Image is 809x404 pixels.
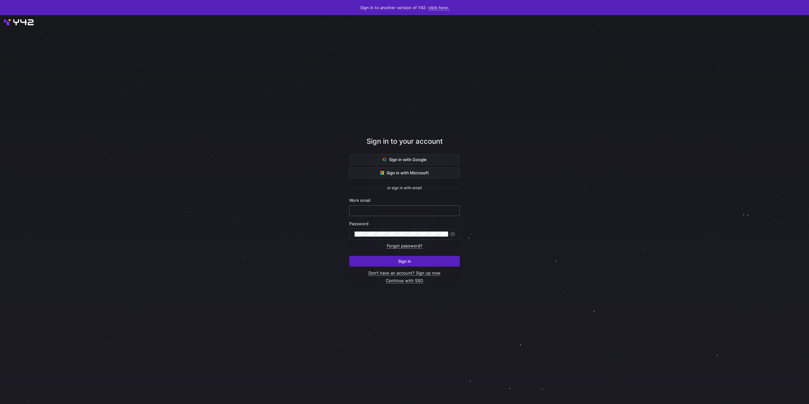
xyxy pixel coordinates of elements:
span: Sign in with Microsoft [380,170,429,175]
div: Sign in to your account [349,136,460,154]
button: Sign in with Google [349,154,460,165]
span: or sign in with email [387,186,422,190]
span: Sign in with Google [383,157,427,162]
button: Sign in [349,256,460,267]
a: Don’t have an account? Sign up now [368,270,441,276]
span: Work email [349,198,370,203]
span: Password [349,221,368,226]
button: Sign in with Microsoft [349,167,460,178]
span: Sign in [398,259,411,264]
a: Forgot password? [387,243,423,249]
a: Continue with SSO [386,278,423,283]
a: click here. [429,5,449,10]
